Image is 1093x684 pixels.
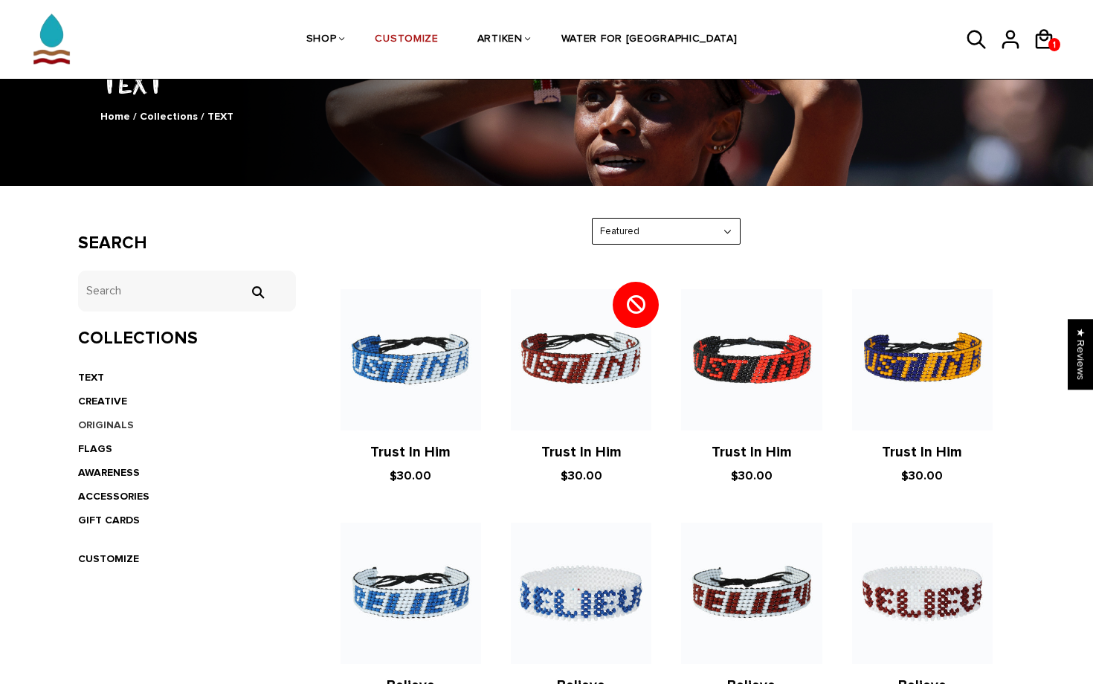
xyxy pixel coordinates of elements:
[78,442,112,455] a: FLAGS
[306,1,337,80] a: SHOP
[78,419,134,431] a: ORIGINALS
[370,444,451,461] a: Trust In Him
[133,110,137,123] span: /
[242,285,272,299] input: Search
[78,466,140,479] a: AWARENESS
[207,110,233,123] span: TEXT
[1048,36,1060,54] span: 1
[561,1,738,80] a: WATER FOR [GEOGRAPHIC_DATA]
[901,468,943,483] span: $30.00
[477,1,523,80] a: ARTIKEN
[541,444,622,461] a: Trust In Him
[140,110,198,123] a: Collections
[561,468,602,483] span: $30.00
[78,552,139,565] a: CUSTOMIZE
[78,62,1015,101] h1: TEXT
[78,233,296,254] h3: Search
[78,371,104,384] a: TEXT
[78,271,296,312] input: Search
[1048,38,1060,51] a: 1
[78,328,296,349] h3: Collections
[1068,319,1093,390] div: Click to open Judge.me floating reviews tab
[712,444,792,461] a: Trust In Him
[375,1,438,80] a: CUSTOMIZE
[882,444,962,461] a: Trust In Him
[78,490,149,503] a: ACCESSORIES
[731,468,773,483] span: $30.00
[390,468,431,483] span: $30.00
[78,395,127,407] a: CREATIVE
[100,110,130,123] a: Home
[78,514,140,526] a: GIFT CARDS
[201,110,204,123] span: /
